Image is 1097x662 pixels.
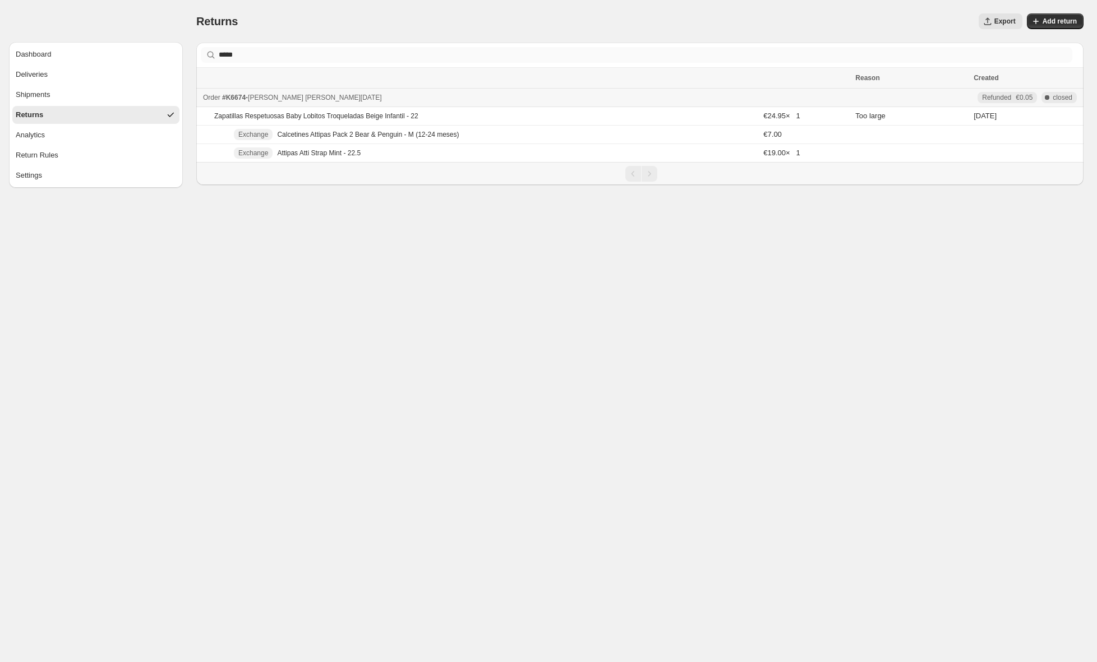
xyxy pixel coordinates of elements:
[238,149,268,158] span: Exchange
[852,107,970,126] td: Too large
[12,126,179,144] button: Analytics
[974,112,997,120] time: Monday, August 25, 2025 at 12:31:42 AM
[203,92,849,103] div: -
[222,94,246,101] span: #K6674
[994,17,1016,26] span: Export
[16,129,45,141] div: Analytics
[16,49,52,60] div: Dashboard
[12,106,179,124] button: Returns
[1027,13,1084,29] button: Add return
[763,149,800,157] span: €19.00 × 1
[12,45,179,63] button: Dashboard
[12,146,179,164] button: Return Rules
[196,15,238,27] span: Returns
[12,66,179,84] button: Deliveries
[974,74,999,82] span: Created
[277,149,361,158] p: Attipas Atti Strap Mint - 22.5
[214,112,418,121] p: Zapatillas Respetuosas Baby Lobitos Troqueladas Beige Infantil - 22
[16,69,48,80] div: Deliveries
[248,94,382,101] span: [PERSON_NAME] [PERSON_NAME][DATE]
[763,112,800,120] span: €24.95 × 1
[238,130,268,139] span: Exchange
[763,130,782,138] span: €7.00
[203,94,220,101] span: Order
[982,93,1033,102] div: Refunded
[16,109,43,121] div: Returns
[16,89,50,100] div: Shipments
[277,130,459,139] p: Calcetines Attipas Pack 2 Bear & Penguin - M (12-24 meses)
[855,74,879,82] span: Reason
[12,86,179,104] button: Shipments
[979,13,1022,29] button: Export
[16,170,42,181] div: Settings
[1016,93,1033,102] span: €0.05
[1053,93,1072,102] span: closed
[12,166,179,184] button: Settings
[16,150,58,161] div: Return Rules
[1043,17,1077,26] span: Add return
[196,162,1084,185] nav: Pagination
